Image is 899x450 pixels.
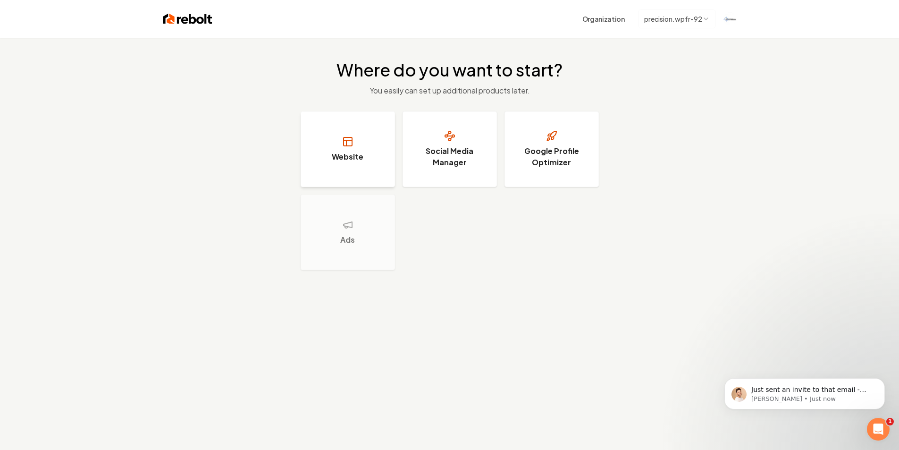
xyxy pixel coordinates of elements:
[516,145,587,168] h3: Google Profile Optimizer
[336,85,563,96] p: You easily can set up additional products later.
[723,12,737,25] button: Open user button
[163,12,212,25] img: Rebolt Logo
[414,145,485,168] h3: Social Media Manager
[332,151,363,162] h3: Website
[577,10,630,27] button: Organization
[403,111,497,187] button: Social Media Manager
[504,111,599,187] button: Google Profile Optimizer
[886,418,894,425] span: 1
[340,234,355,246] h3: Ads
[336,60,563,79] h2: Where do you want to start?
[301,111,395,187] button: Website
[710,358,899,425] iframe: Intercom notifications message
[867,418,890,441] iframe: Intercom live chat
[723,12,737,25] img: Precision Waterproofing & Foundation Repair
